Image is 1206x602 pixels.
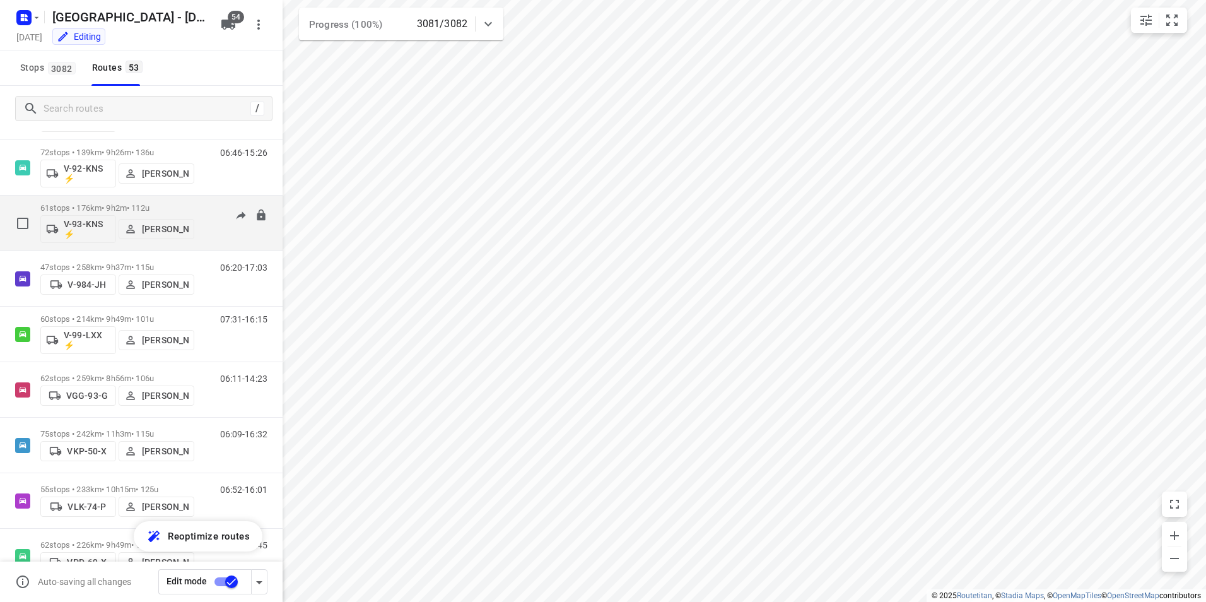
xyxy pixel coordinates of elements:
a: Routetitan [957,591,992,600]
h5: [GEOGRAPHIC_DATA] - [DATE] [47,7,211,27]
button: [PERSON_NAME] [119,219,194,239]
button: [PERSON_NAME] [119,441,194,461]
button: Fit zoom [1159,8,1185,33]
button: Map settings [1133,8,1159,33]
a: OpenMapTiles [1053,591,1101,600]
button: [PERSON_NAME] [119,386,194,406]
button: 54 [216,12,241,37]
p: 3081/3082 [417,16,467,32]
p: 62 stops • 259km • 8h56m • 106u [40,374,194,383]
button: VGG-93-G [40,386,116,406]
p: V-99-LXX ⚡ [64,330,110,350]
p: [PERSON_NAME] [142,335,189,345]
button: [PERSON_NAME] [119,552,194,572]
span: Stops [20,60,79,76]
p: 06:11-14:23 [220,374,267,384]
p: 47 stops • 258km • 9h37m • 115u [40,263,194,272]
a: OpenStreetMap [1107,591,1159,600]
div: small contained button group [1131,8,1187,33]
div: / [250,102,264,115]
button: More [246,12,271,37]
p: 61 stops • 176km • 9h2m • 112u [40,203,194,213]
span: Progress (100%) [309,19,382,30]
button: [PERSON_NAME] [119,274,194,295]
p: V-984-JH [67,280,106,290]
p: VGG-93-G [66,391,108,401]
button: Lock route [255,209,267,223]
h5: [DATE] [11,30,47,44]
span: 54 [228,11,244,23]
span: Edit mode [167,576,207,586]
button: VLK-74-P [40,497,116,517]
button: V-984-JH [40,274,116,295]
p: [PERSON_NAME] [142,502,189,512]
span: Select [10,211,35,236]
p: [PERSON_NAME] [142,280,189,290]
button: [PERSON_NAME] [119,497,194,517]
p: 06:09-16:32 [220,429,267,439]
div: Progress (100%)3081/3082 [299,8,503,40]
p: V-92-KNS ⚡ [64,163,110,184]
p: Auto-saving all changes [38,577,131,587]
p: 55 stops • 233km • 10h15m • 125u [40,485,194,494]
button: V-92-KNS ⚡ [40,160,116,187]
button: VPD-69-X [40,552,116,572]
button: V-93-KNS ⚡ [40,215,116,243]
div: Editing [57,30,101,43]
p: 07:31-16:15 [220,314,267,324]
p: V-93-KNS ⚡ [64,219,110,239]
p: [PERSON_NAME] [142,168,189,179]
p: VPD-69-X [67,557,107,567]
button: [PERSON_NAME] [119,330,194,350]
li: © 2025 , © , © © contributors [932,591,1201,600]
a: Stadia Maps [1001,591,1044,600]
div: Routes [92,60,146,76]
button: [PERSON_NAME] [119,163,194,184]
p: VKP-50-X [67,446,107,456]
button: V-99-LXX ⚡ [40,326,116,354]
button: VKP-50-X [40,441,116,461]
p: [PERSON_NAME] [142,224,189,234]
span: 53 [126,61,143,73]
p: [PERSON_NAME] [142,391,189,401]
button: Reoptimize routes [134,521,262,552]
button: Send to driver [228,203,254,228]
span: Reoptimize routes [168,528,250,545]
p: VLK-74-P [67,502,106,512]
p: 75 stops • 242km • 11h3m • 115u [40,429,194,439]
p: 72 stops • 139km • 9h26m • 136u [40,148,194,157]
p: 62 stops • 226km • 9h49m • 115u [40,540,194,550]
p: 06:46-15:26 [220,148,267,158]
p: 60 stops • 214km • 9h49m • 101u [40,314,194,324]
input: Search routes [44,99,250,119]
p: 06:52-16:01 [220,485,267,495]
p: 06:20-17:03 [220,263,267,273]
p: [PERSON_NAME] [142,446,189,456]
span: 3082 [48,62,76,74]
p: [PERSON_NAME] [142,557,189,567]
